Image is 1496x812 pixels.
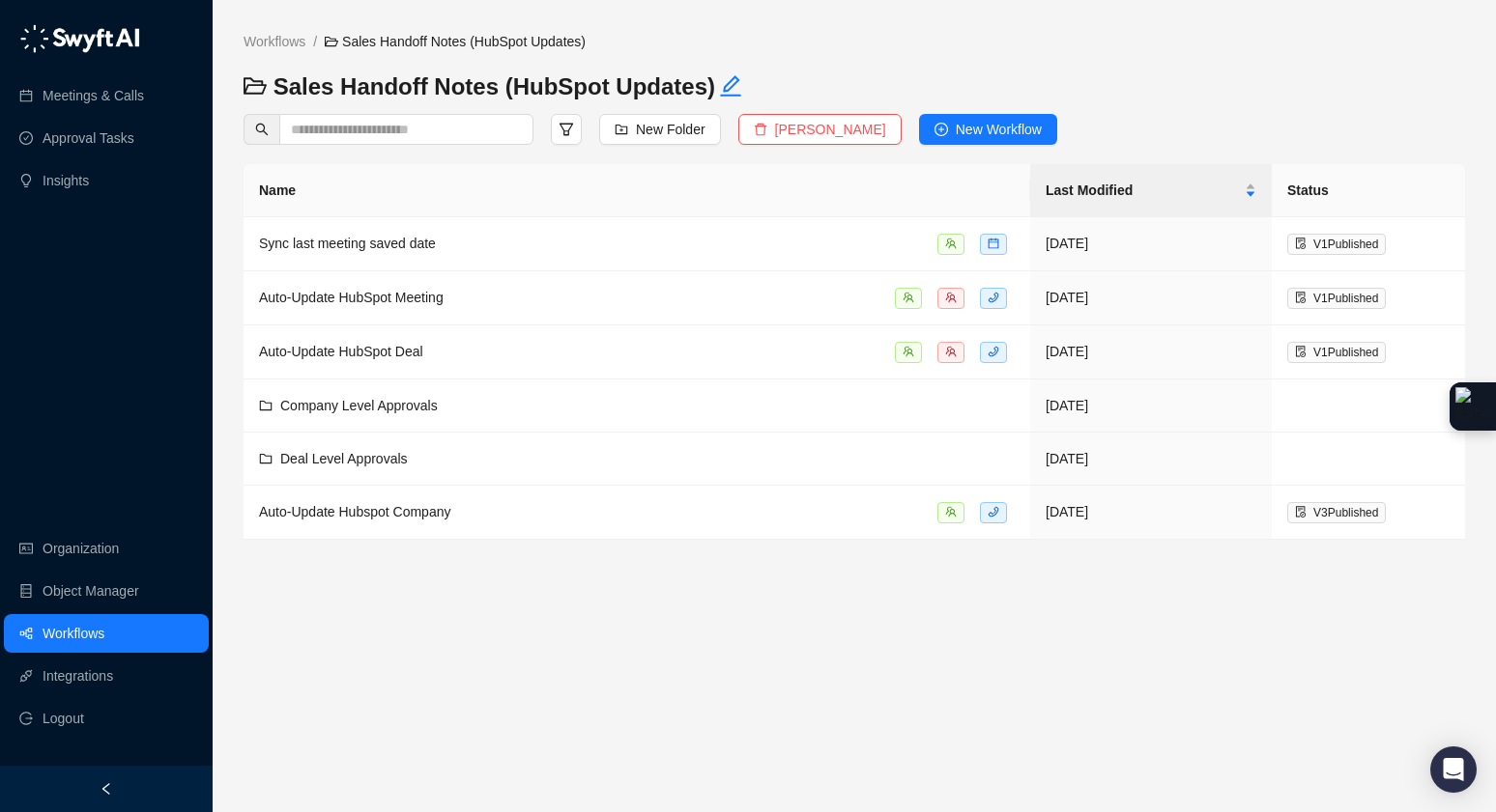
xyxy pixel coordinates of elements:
[956,119,1042,140] span: New Workflow
[988,506,999,518] span: phone
[1030,433,1272,486] td: [DATE]
[1455,387,1490,426] img: Extension Icon
[988,346,999,357] span: phone
[1030,486,1272,540] td: [DATE]
[919,114,1057,145] button: New Workflow
[259,236,436,251] span: Sync last meeting saved date
[988,292,999,303] span: phone
[325,35,338,48] span: folder-open
[1313,238,1378,251] span: V 1 Published
[1030,379,1272,433] td: [DATE]
[100,782,113,796] span: left
[1046,180,1241,201] span: Last Modified
[280,451,408,466] span: Deal Level Approvals
[1030,325,1272,379] td: [DATE]
[1030,217,1272,271] td: [DATE]
[719,74,742,98] span: edit
[19,712,33,725] span: logout
[259,399,273,412] span: folder
[754,123,767,136] span: delete
[259,344,423,359] span: Auto-Update HubSpot Deal
[255,123,269,136] span: search
[244,164,1030,217] th: Name
[43,657,113,695] a: Integrations
[43,614,104,653] a: Workflows
[280,398,438,413] span: Company Level Approvals
[259,504,450,519] span: Auto-Update Hubspot Company
[1430,746,1477,793] div: Open Intercom Messenger
[1313,292,1378,305] span: V 1 Published
[775,119,886,140] span: [PERSON_NAME]
[259,452,273,465] span: folder
[43,572,139,610] a: Object Manager
[1030,271,1272,325] td: [DATE]
[244,74,267,98] span: folder-open
[1295,238,1307,249] span: file-done
[559,122,574,137] span: filter
[43,119,134,157] a: Approval Tasks
[945,346,957,357] span: team
[43,161,89,200] a: Insights
[240,31,309,52] a: Workflows
[988,238,999,249] span: calendar
[43,699,84,738] span: Logout
[325,34,586,49] span: Sales Handoff Notes (HubSpot Updates)
[599,114,721,145] button: New Folder
[1313,506,1378,519] span: V 3 Published
[1295,292,1307,303] span: file-done
[19,24,140,53] img: logo-05li4sbe.png
[313,31,317,52] li: /
[43,529,119,568] a: Organization
[903,346,914,357] span: team
[1313,346,1378,359] span: V 1 Published
[945,506,957,518] span: team
[244,71,1102,102] h3: Sales Handoff Notes (HubSpot Updates)
[1295,506,1307,518] span: file-done
[1295,346,1307,357] span: file-done
[945,292,957,303] span: team
[945,238,957,249] span: team
[738,114,902,145] button: [PERSON_NAME]
[1272,164,1465,217] th: Status
[43,76,144,115] a: Meetings & Calls
[636,119,705,140] span: New Folder
[903,292,914,303] span: team
[719,71,742,102] button: Edit
[935,123,948,136] span: plus-circle
[259,290,444,305] span: Auto-Update HubSpot Meeting
[615,123,628,136] span: folder-add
